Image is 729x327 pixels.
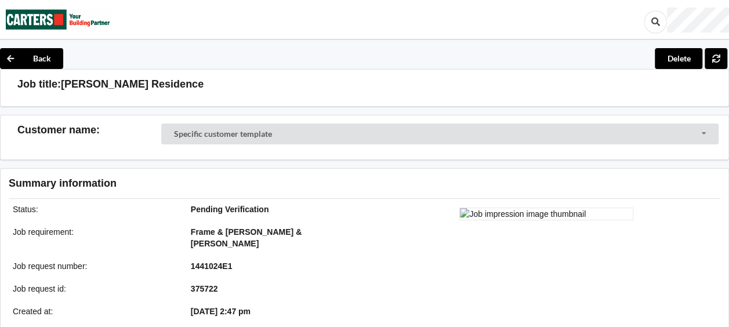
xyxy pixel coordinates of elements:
[9,177,538,190] h3: Summary information
[191,307,251,316] b: [DATE] 2:47 pm
[61,78,204,91] h3: [PERSON_NAME] Residence
[174,130,272,138] div: Specific customer template
[5,283,183,295] div: Job request id :
[5,260,183,272] div: Job request number :
[5,306,183,317] div: Created at :
[191,227,302,248] b: Frame & [PERSON_NAME] & [PERSON_NAME]
[17,78,61,91] h3: Job title:
[17,123,161,137] h3: Customer name :
[459,208,633,220] img: Job impression image thumbnail
[191,205,269,214] b: Pending Verification
[191,284,218,293] b: 375722
[5,204,183,215] div: Status :
[6,1,110,38] img: Carters
[161,123,719,144] div: Customer Selector
[191,261,233,271] b: 1441024E1
[667,8,729,32] div: User Profile
[655,48,702,69] button: Delete
[5,226,183,249] div: Job requirement :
